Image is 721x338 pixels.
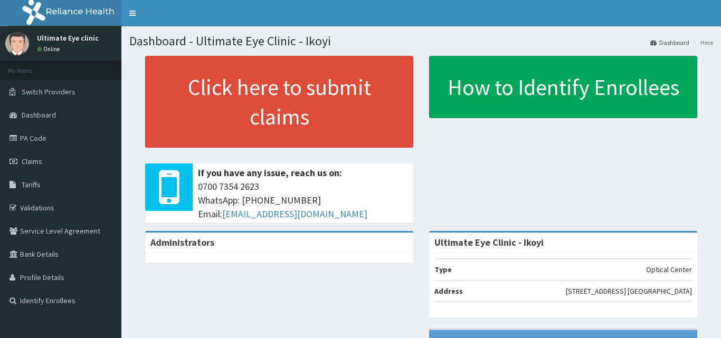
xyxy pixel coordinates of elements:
b: Administrators [150,236,214,248]
li: Here [690,38,713,47]
a: Click here to submit claims [145,56,413,148]
p: [STREET_ADDRESS] [GEOGRAPHIC_DATA] [566,286,692,296]
img: User Image [5,32,29,55]
b: Address [434,286,463,296]
p: Ultimate Eye clinic [37,34,99,42]
a: Online [37,45,62,53]
span: Claims [22,157,42,166]
span: Dashboard [22,110,56,120]
span: Switch Providers [22,87,75,96]
h1: Dashboard - Ultimate Eye Clinic - Ikoyi [129,34,713,48]
b: If you have any issue, reach us on: [198,167,342,179]
p: Optical Center [646,264,692,275]
a: Dashboard [650,38,689,47]
span: 0700 7354 2623 WhatsApp: [PHONE_NUMBER] Email: [198,180,408,220]
a: How to Identify Enrollees [429,56,697,118]
b: Type [434,265,452,274]
a: [EMAIL_ADDRESS][DOMAIN_NAME] [222,208,367,220]
span: Tariffs [22,180,41,189]
strong: Ultimate Eye Clinic - Ikoyi [434,236,544,248]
